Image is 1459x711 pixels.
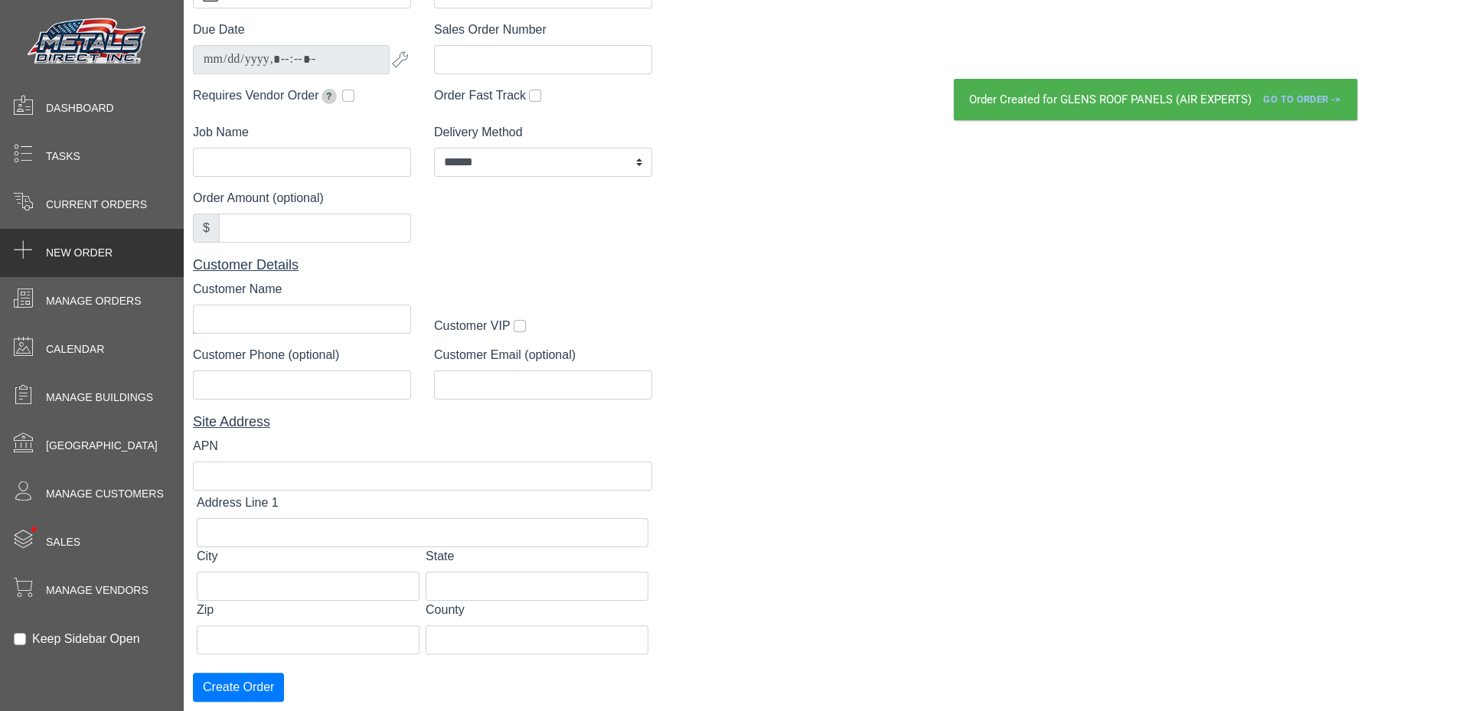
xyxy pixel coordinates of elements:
[193,123,249,142] label: Job Name
[193,673,284,702] button: Create Order
[197,547,218,566] label: City
[15,504,54,554] span: •
[197,494,279,512] label: Address Line 1
[1257,87,1346,113] a: Go To Order ->
[954,79,1356,121] div: Order Created for GLENS ROOF PANELS (AIR EXPERTS)
[434,21,547,39] label: Sales Order Number
[197,601,214,619] label: Zip
[322,89,337,104] span: Extends due date by 2 weeks for pickup orders
[46,197,147,213] span: Current Orders
[46,100,114,116] span: Dashboard
[434,317,511,335] label: Customer VIP
[193,280,282,298] label: Customer Name
[193,346,339,364] label: Customer Phone (optional)
[434,123,523,142] label: Delivery Method
[426,601,465,619] label: County
[193,255,652,276] div: Customer Details
[46,486,164,502] span: Manage Customers
[46,341,104,357] span: Calendar
[193,214,220,243] div: $
[434,86,526,105] label: Order Fast Track
[46,245,113,261] span: New Order
[193,86,339,105] label: Requires Vendor Order
[426,547,454,566] label: State
[32,630,140,648] label: Keep Sidebar Open
[193,21,245,39] label: Due Date
[46,534,80,550] span: Sales
[193,189,324,207] label: Order Amount (optional)
[46,438,158,454] span: [GEOGRAPHIC_DATA]
[46,390,153,406] span: Manage Buildings
[193,437,218,455] label: APN
[23,14,153,70] img: Metals Direct Inc Logo
[434,346,576,364] label: Customer Email (optional)
[46,582,149,598] span: Manage Vendors
[46,293,141,309] span: Manage Orders
[193,412,652,432] div: Site Address
[46,148,80,165] span: Tasks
